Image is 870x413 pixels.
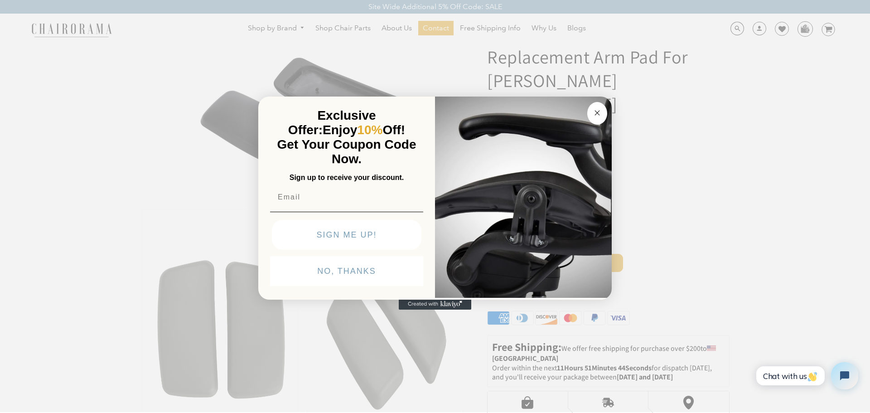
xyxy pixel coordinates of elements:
span: Enjoy Off! [323,123,405,137]
span: 10% [357,123,382,137]
span: Get Your Coupon Code Now. [277,137,416,166]
span: Exclusive Offer: [288,108,376,137]
button: NO, THANKS [270,256,423,286]
iframe: Tidio Chat [746,355,866,397]
input: Email [270,188,423,206]
span: Sign up to receive your discount. [290,174,404,181]
a: Created with Klaviyo - opens in a new tab [399,299,471,310]
img: 92d77583-a095-41f6-84e7-858462e0427a.jpeg [435,95,612,298]
button: SIGN ME UP! [272,220,421,250]
button: Close dialog [587,102,607,125]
